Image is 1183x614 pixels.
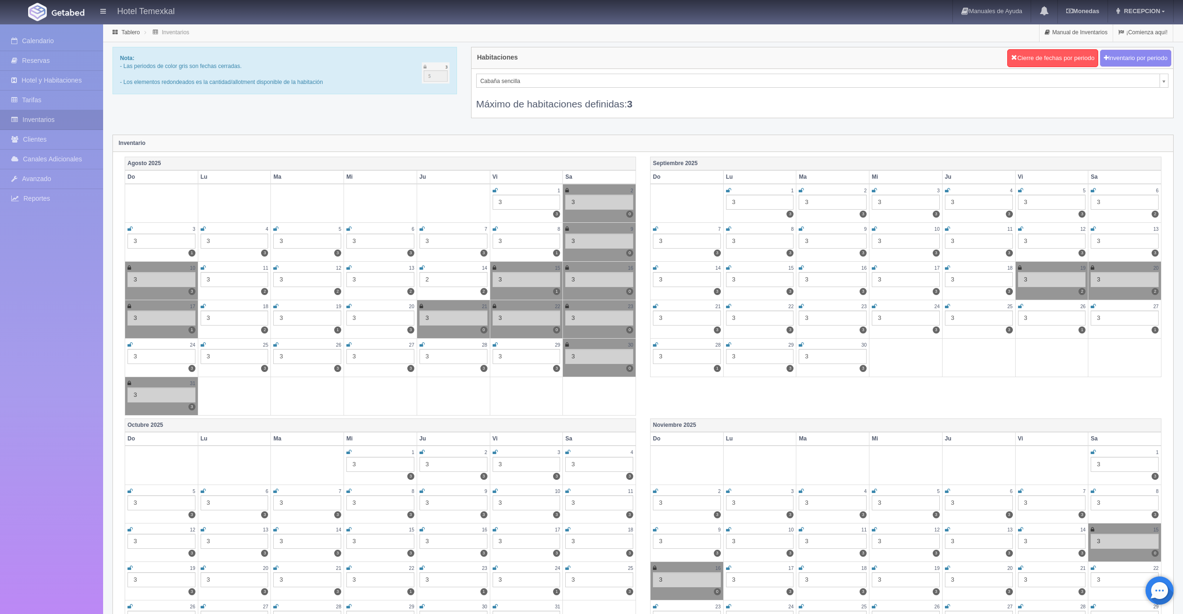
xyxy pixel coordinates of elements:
[714,511,721,518] label: 3
[558,227,561,232] small: 8
[419,495,487,510] div: 3
[1015,170,1088,184] th: Vi
[630,188,633,193] small: 2
[1078,550,1086,557] label: 3
[1018,272,1086,287] div: 3
[261,288,268,295] label: 2
[1040,23,1113,42] a: Manual de Inventarios
[653,234,721,249] div: 3
[273,349,341,364] div: 3
[419,572,487,587] div: 3
[127,387,195,402] div: 3
[945,572,1013,587] div: 3
[1091,234,1159,249] div: 3
[419,349,487,364] div: 3
[480,550,487,557] label: 3
[1152,473,1159,480] label: 3
[1078,250,1086,257] label: 3
[933,550,940,557] label: 3
[201,572,269,587] div: 3
[188,511,195,518] label: 3
[493,311,561,326] div: 3
[933,211,940,218] label: 3
[565,195,633,210] div: 3
[1006,288,1013,295] label: 3
[553,550,560,557] label: 3
[493,495,561,510] div: 3
[480,326,487,334] label: 0
[861,265,867,271] small: 16
[558,188,561,193] small: 1
[117,5,175,16] h4: Hotel Temexkal
[555,265,560,271] small: 15
[565,495,633,510] div: 3
[1018,311,1086,326] div: 3
[1006,211,1013,218] label: 3
[723,170,796,184] th: Lu
[860,365,867,372] label: 3
[565,234,633,249] div: 3
[860,511,867,518] label: 3
[791,188,794,193] small: 1
[1152,211,1159,218] label: 2
[273,234,341,249] div: 3
[419,457,487,472] div: 3
[714,326,721,334] label: 3
[714,250,721,257] label: 3
[726,195,794,210] div: 3
[786,250,794,257] label: 3
[1078,588,1086,595] label: 3
[190,265,195,271] small: 10
[553,250,560,257] label: 1
[273,495,341,510] div: 3
[872,234,940,249] div: 3
[553,588,560,595] label: 1
[553,511,560,518] label: 3
[860,550,867,557] label: 3
[565,311,633,326] div: 3
[653,495,721,510] div: 3
[860,326,867,334] label: 3
[872,272,940,287] div: 3
[860,211,867,218] label: 3
[933,588,940,595] label: 3
[799,495,867,510] div: 3
[346,495,414,510] div: 3
[125,170,198,184] th: Do
[334,550,341,557] label: 3
[626,326,633,334] label: 0
[271,170,344,184] th: Ma
[799,234,867,249] div: 3
[1080,227,1086,232] small: 12
[626,473,633,480] label: 3
[188,365,195,372] label: 3
[261,365,268,372] label: 3
[1018,534,1086,549] div: 3
[407,365,414,372] label: 3
[718,227,721,232] small: 7
[334,588,341,595] label: 3
[726,272,794,287] div: 3
[346,572,414,587] div: 3
[626,550,633,557] label: 3
[409,265,414,271] small: 13
[482,265,487,271] small: 14
[334,365,341,372] label: 3
[872,195,940,210] div: 3
[555,304,560,309] small: 22
[714,365,721,372] label: 1
[336,265,341,271] small: 12
[653,311,721,326] div: 3
[334,511,341,518] label: 3
[480,288,487,295] label: 2
[864,227,867,232] small: 9
[553,211,560,218] label: 3
[714,588,721,595] label: 0
[1018,234,1086,249] div: 3
[127,272,195,287] div: 3
[626,211,633,218] label: 0
[1152,250,1159,257] label: 3
[1066,8,1099,15] b: Monedas
[493,534,561,549] div: 3
[726,311,794,326] div: 3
